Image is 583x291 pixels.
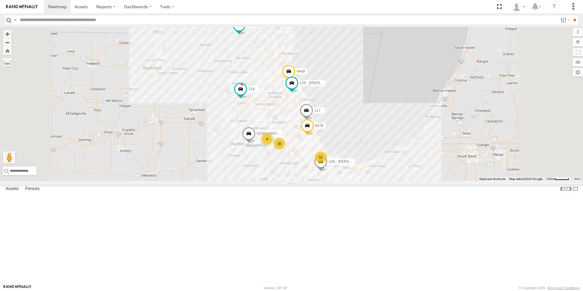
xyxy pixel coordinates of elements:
[573,68,583,77] label: Map Settings
[22,185,43,193] label: Fences
[6,5,38,9] img: rand-logo.svg
[479,177,506,181] button: Keyboard shortcuts
[315,151,327,163] div: 11
[249,87,255,92] span: 119
[297,70,305,74] span: 4449
[572,185,578,193] label: Hide Summary Table
[3,47,12,55] button: Zoom Home
[544,177,571,181] button: Map Scale: 10 km per 43 pixels
[264,286,287,290] div: Version: 307.00
[509,177,542,181] span: Map data ©2025 Google
[519,286,580,290] div: © Copyright 2025 -
[300,81,339,85] span: 125 - [PERSON_NAME]
[329,160,368,164] span: 126 - [PERSON_NAME]
[3,58,12,66] label: Measure
[560,185,566,193] label: Dock Summary Table to the Left
[257,131,287,136] span: 015910000707011
[574,178,580,180] a: Terms (opens in new tab)
[13,16,18,24] label: Search Query
[314,109,320,113] span: 117
[558,16,571,24] label: Search Filter Options
[3,285,31,291] a: Visit our Website
[546,177,555,181] span: 10 km
[273,138,285,150] div: 16
[566,185,572,193] label: Dock Summary Table to the Right
[3,30,12,38] button: Zoom in
[261,133,273,145] div: 4
[315,124,324,128] span: 6078
[3,38,12,47] button: Zoom out
[2,185,22,193] label: Assets
[3,151,15,163] button: Drag Pegman onto the map to open Street View
[549,2,559,12] i: ?
[510,2,528,11] div: Ed Pruneda
[547,286,580,290] a: Terms and Conditions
